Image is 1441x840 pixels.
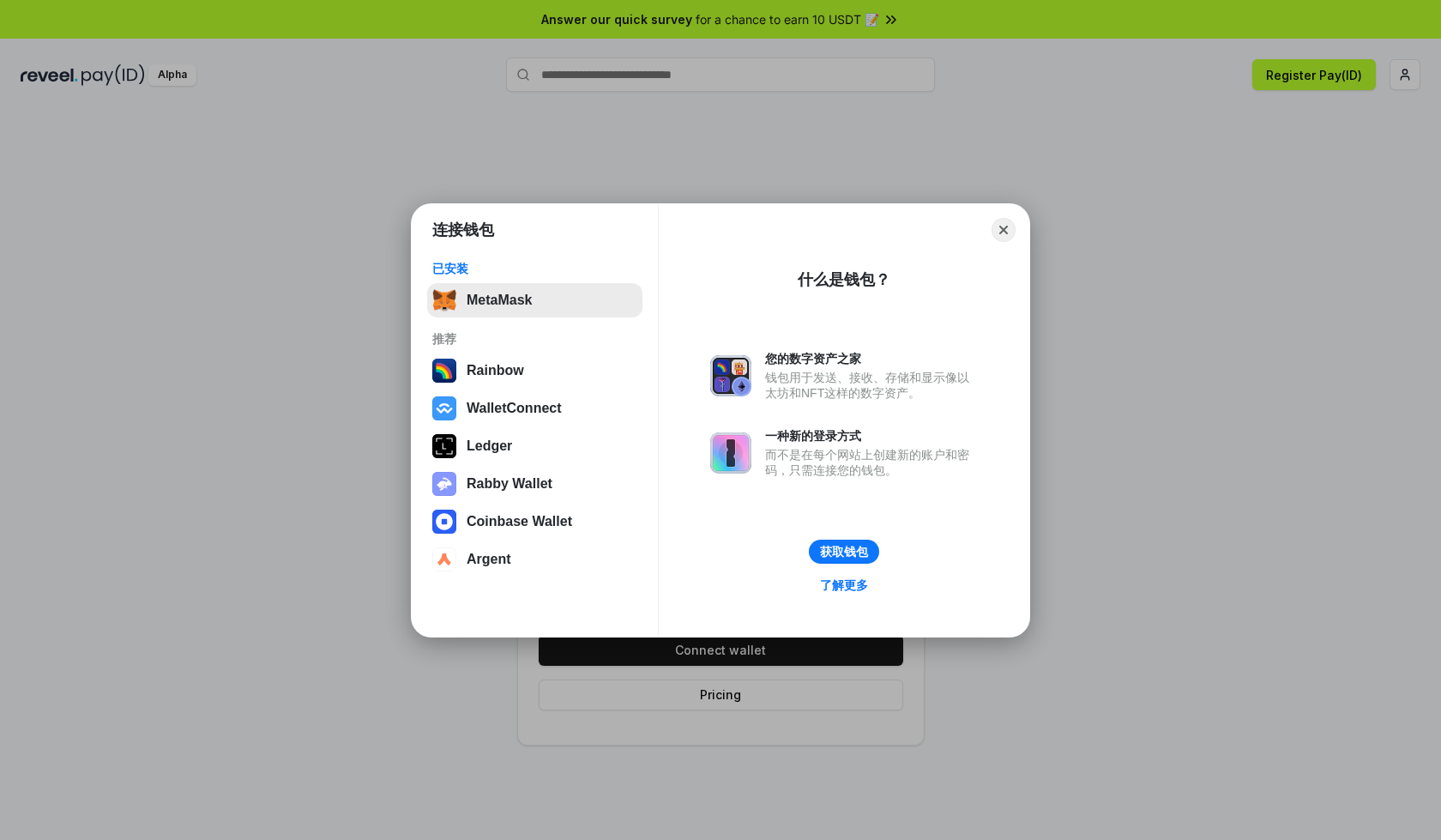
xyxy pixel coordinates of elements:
[432,396,456,420] img: svg+xml,%3Csvg%20width%3D%2228%22%20height%3D%2228%22%20viewBox%3D%220%200%2028%2028%22%20fill%3D...
[810,574,878,596] a: 了解更多
[765,351,978,366] div: 您的数字资产之家
[765,428,978,444] div: 一种新的登录方式
[432,547,456,571] img: svg+xml,%3Csvg%20width%3D%2228%22%20height%3D%2228%22%20viewBox%3D%220%200%2028%2028%22%20fill%3D...
[427,391,642,426] button: WalletConnect
[432,288,456,312] img: svg+xml,%3Csvg%20fill%3D%22none%22%20height%3D%2233%22%20viewBox%3D%220%200%2035%2033%22%20width%...
[467,363,524,378] div: Rainbow
[432,359,456,383] img: svg+xml,%3Csvg%20width%3D%22120%22%20height%3D%22120%22%20viewBox%3D%220%200%20120%20120%22%20fil...
[467,438,512,454] div: Ledger
[467,514,572,529] div: Coinbase Wallet
[765,370,978,401] div: 钱包用于发送、接收、存储和显示像以太坊和NFT这样的数字资产。
[820,577,868,593] div: 了解更多
[427,354,642,388] button: Rainbow
[427,542,642,577] button: Argent
[432,434,456,458] img: svg+xml,%3Csvg%20xmlns%3D%22http%3A%2F%2Fwww.w3.org%2F2000%2Fsvg%22%20width%3D%2228%22%20height%3...
[992,218,1016,242] button: Close
[467,401,562,416] div: WalletConnect
[467,552,511,567] div: Argent
[432,472,456,496] img: svg+xml,%3Csvg%20xmlns%3D%22http%3A%2F%2Fwww.w3.org%2F2000%2Fsvg%22%20fill%3D%22none%22%20viewBox...
[467,293,532,308] div: MetaMask
[432,510,456,534] img: svg+xml,%3Csvg%20width%3D%2228%22%20height%3D%2228%22%20viewBox%3D%220%200%2028%2028%22%20fill%3D...
[710,355,751,396] img: svg+xml,%3Csvg%20xmlns%3D%22http%3A%2F%2Fwww.w3.org%2F2000%2Fsvg%22%20fill%3D%22none%22%20viewBox...
[427,467,642,501] button: Rabby Wallet
[798,269,890,290] div: 什么是钱包？
[432,220,494,240] h1: 连接钱包
[820,544,868,559] div: 获取钱包
[432,331,637,347] div: 推荐
[710,432,751,474] img: svg+xml,%3Csvg%20xmlns%3D%22http%3A%2F%2Fwww.w3.org%2F2000%2Fsvg%22%20fill%3D%22none%22%20viewBox...
[467,476,552,492] div: Rabby Wallet
[427,283,642,317] button: MetaMask
[432,261,637,276] div: 已安装
[427,429,642,463] button: Ledger
[427,505,642,539] button: Coinbase Wallet
[809,540,879,564] button: 获取钱包
[765,447,978,478] div: 而不是在每个网站上创建新的账户和密码，只需连接您的钱包。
